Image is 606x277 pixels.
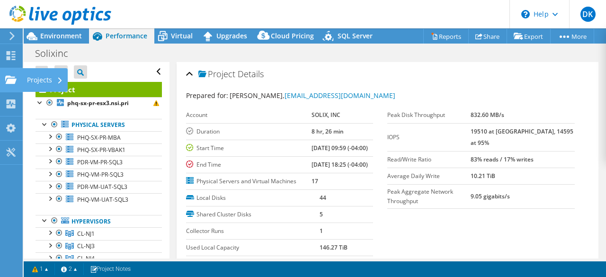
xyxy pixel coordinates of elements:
a: PHQ-VM-UAT-SQL3 [36,193,162,206]
span: DK [580,7,596,22]
b: 19510 at [GEOGRAPHIC_DATA], 14595 at 95% [471,127,573,147]
span: Virtual [171,31,193,40]
a: PHQ-SX-PR-MBA [36,131,162,143]
span: CL-NJ4 [77,254,95,262]
b: 83% reads / 17% writes [471,155,534,163]
b: phq-sx-pr-esx3.nsi.pri [67,99,129,107]
span: Details [238,68,264,80]
a: More [550,29,594,44]
label: Used Local Capacity [186,243,320,252]
b: 44 [320,194,326,202]
a: 2 [54,263,84,275]
a: Project [36,82,162,97]
b: 9.05 gigabits/s [471,192,510,200]
span: Environment [40,31,82,40]
b: 10.21 TiB [471,172,495,180]
a: Export [507,29,551,44]
b: [DATE] 18:25 (-04:00) [312,161,368,169]
label: Shared Cluster Disks [186,210,320,219]
a: phq-sx-pr-esx3.nsi.pri [36,97,162,109]
span: PHQ-VM-UAT-SQL3 [77,196,128,204]
span: Cloud Pricing [271,31,314,40]
a: PHQ-SX-PR-VBAK1 [36,143,162,156]
a: 1 [26,263,55,275]
a: Hypervisors [36,215,162,227]
label: Peak Disk Throughput [387,110,471,120]
label: Account [186,110,312,120]
a: CL-NJ1 [36,227,162,240]
span: PDR-VM-UAT-SQL3 [77,183,127,191]
b: 8 hr, 26 min [312,127,344,135]
span: PDR-VM-PR-SQL3 [77,158,123,166]
b: 17 [312,177,318,185]
label: IOPS [387,133,471,142]
a: Project Notes [83,263,137,275]
label: Read/Write Ratio [387,155,471,164]
label: Prepared for: [186,91,228,100]
b: 5 [320,210,323,218]
a: PDR-VM-PR-SQL3 [36,156,162,168]
span: Performance [106,31,147,40]
span: [PERSON_NAME], [230,91,395,100]
h1: Solixinc [31,48,83,59]
span: SQL Server [338,31,373,40]
label: Average Daily Write [387,171,471,181]
a: Share [468,29,507,44]
label: Physical Servers and Virtual Machines [186,177,312,186]
label: Collector Runs [186,226,320,236]
a: PDR-VM-UAT-SQL3 [36,181,162,193]
span: PHQ-SX-PR-MBA [77,134,121,142]
a: [EMAIL_ADDRESS][DOMAIN_NAME] [285,91,395,100]
b: 146.27 TiB [320,243,348,251]
label: Peak Aggregate Network Throughput [387,187,471,206]
label: Start Time [186,143,312,153]
label: Duration [186,127,312,136]
div: Projects [22,68,68,92]
span: PHQ-VM-PR-SQL3 [77,170,124,179]
a: CL-NJ4 [36,252,162,265]
b: SOLIX, INC [312,111,340,119]
label: Local Disks [186,193,320,203]
a: PHQ-VM-PR-SQL3 [36,169,162,181]
b: [DATE] 09:59 (-04:00) [312,144,368,152]
a: CL-NJ3 [36,240,162,252]
span: CL-NJ1 [77,230,95,238]
svg: \n [521,10,530,18]
span: PHQ-SX-PR-VBAK1 [77,146,125,154]
b: 832.60 MB/s [471,111,504,119]
b: 1 [320,227,323,235]
label: End Time [186,160,312,170]
a: Physical Servers [36,119,162,131]
a: Reports [423,29,469,44]
span: Upgrades [216,31,247,40]
span: Project [198,70,235,79]
span: CL-NJ3 [77,242,95,250]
